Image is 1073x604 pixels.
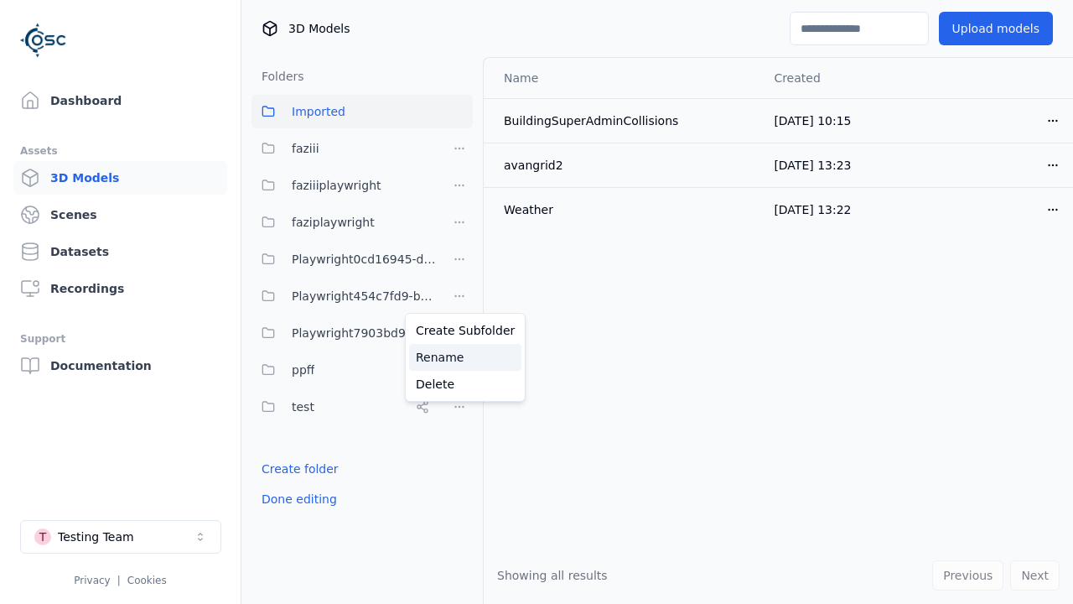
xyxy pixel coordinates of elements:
[409,371,521,398] a: Delete
[409,344,521,371] a: Rename
[409,317,521,344] a: Create Subfolder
